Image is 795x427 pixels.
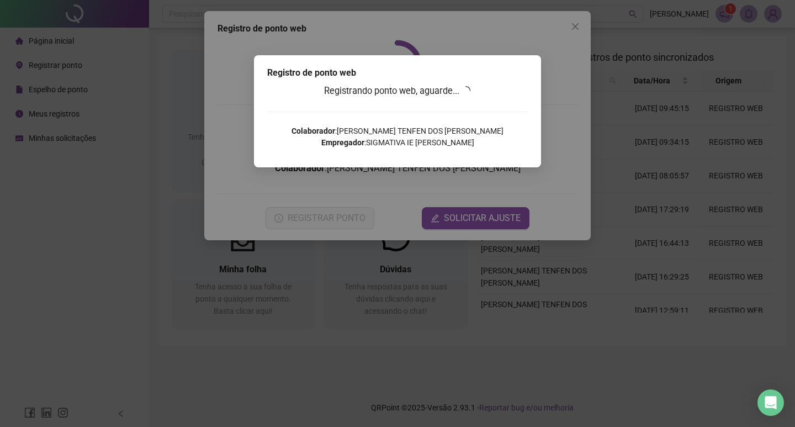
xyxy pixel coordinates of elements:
[267,66,528,80] div: Registro de ponto web
[462,86,470,95] span: loading
[267,84,528,98] h3: Registrando ponto web, aguarde...
[321,138,364,147] strong: Empregador
[291,126,335,135] strong: Colaborador
[267,125,528,149] p: : [PERSON_NAME] TENFEN DOS [PERSON_NAME] : SIGMATIVA IE [PERSON_NAME]
[757,389,784,416] div: Open Intercom Messenger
